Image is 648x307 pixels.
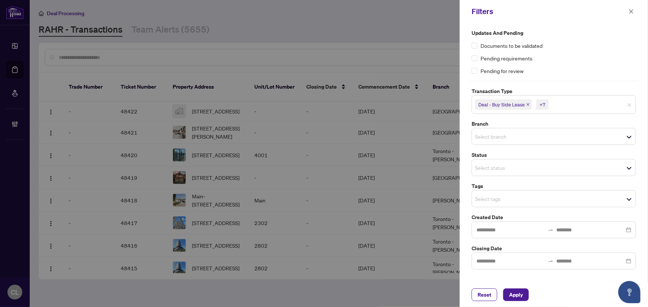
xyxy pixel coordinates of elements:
[503,288,529,301] button: Apply
[472,288,497,301] button: Reset
[472,182,636,190] label: Tags
[548,258,554,264] span: swap-right
[472,29,636,37] label: Updates and Pending
[472,244,636,252] label: Closing Date
[481,54,533,62] span: Pending requirements
[509,289,523,301] span: Apply
[472,87,636,95] label: Transaction Type
[472,120,636,128] label: Branch
[472,151,636,159] label: Status
[481,42,543,50] span: Documents to be validated
[481,67,524,75] span: Pending for review
[478,101,525,108] span: Deal - Buy Side Lease
[478,289,491,301] span: Reset
[475,99,532,110] span: Deal - Buy Side Lease
[548,258,554,264] span: to
[548,227,554,233] span: to
[540,101,546,108] div: +7
[627,103,632,107] span: close
[526,103,530,106] span: close
[629,9,634,14] span: close
[548,227,554,233] span: swap-right
[472,6,626,17] div: Filters
[472,213,636,221] label: Created Date
[618,281,641,303] button: Open asap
